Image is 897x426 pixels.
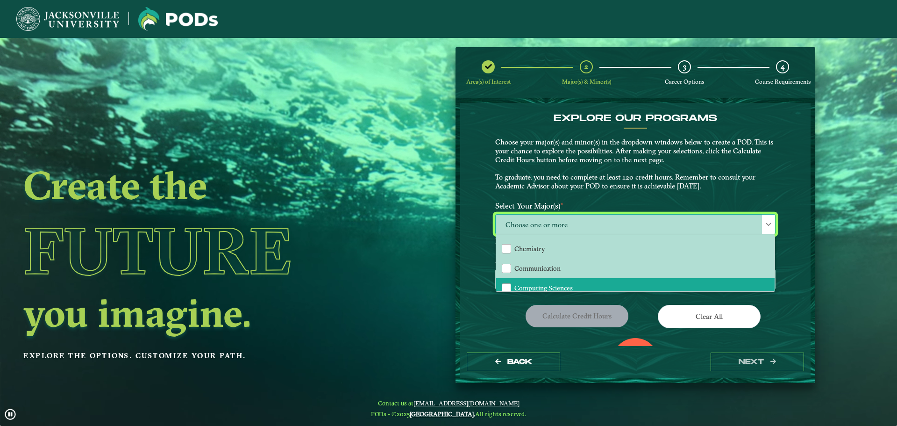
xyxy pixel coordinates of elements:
[496,239,775,259] li: Chemistry
[410,410,475,418] a: [GEOGRAPHIC_DATA].
[683,62,686,71] span: 3
[526,305,628,327] button: Calculate credit hours
[413,399,520,407] a: [EMAIL_ADDRESS][DOMAIN_NAME]
[23,208,380,293] h1: Future
[755,78,811,85] span: Course Requirements
[495,237,776,246] p: Please select at least one Major
[138,7,218,31] img: Jacksonville University logo
[16,7,119,31] img: Jacksonville University logo
[495,113,776,124] h4: EXPLORE OUR PROGRAMS
[496,215,775,235] span: Choose one or more
[488,197,783,215] label: Select Your Major(s)
[507,358,532,366] span: Back
[584,62,588,71] span: 2
[496,259,775,278] li: Communication
[23,293,380,332] h2: you imagine.
[560,200,564,207] sup: ⋆
[514,245,545,253] span: Chemistry
[466,78,511,85] span: Area(s) of Interest
[514,264,561,273] span: Communication
[665,78,704,85] span: Career Options
[495,138,776,191] p: Choose your major(s) and minor(s) in the dropdown windows below to create a POD. This is your cha...
[23,166,380,205] h2: Create the
[467,353,560,372] button: Back
[562,78,611,85] span: Major(s) & Minor(s)
[371,399,526,407] span: Contact us at
[514,284,573,292] span: Computing Sciences
[496,278,775,298] li: Computing Sciences
[488,252,783,269] label: Select Your Minor(s)
[658,305,761,328] button: Clear All
[23,349,380,363] p: Explore the options. Customize your path.
[781,62,784,71] span: 4
[371,410,526,418] span: PODs - ©2025 All rights reserved.
[711,353,804,372] button: next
